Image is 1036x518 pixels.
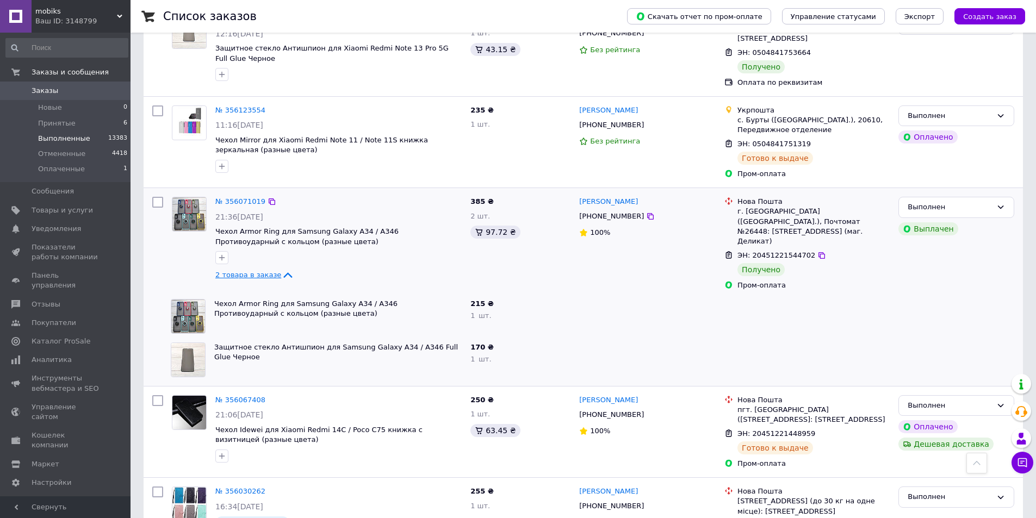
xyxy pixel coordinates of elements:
[215,502,263,511] span: 16:34[DATE]
[898,438,994,451] div: Дешевая доставка
[35,16,131,26] div: Ваш ID: 3148799
[470,197,494,205] span: 385 ₴
[215,410,263,419] span: 21:06[DATE]
[32,430,101,450] span: Кошелек компании
[896,8,944,24] button: Экспорт
[470,410,490,418] span: 1 шт.
[737,263,785,276] div: Получено
[38,164,85,174] span: Оплаченные
[898,420,957,433] div: Оплачено
[954,8,1025,24] button: Создать заказ
[577,408,646,422] div: [PHONE_NUMBER]
[737,115,890,135] div: с. Бурты ([GEOGRAPHIC_DATA].), 20610, Передвижное отделение
[215,227,399,246] a: Чехол Armor Ring для Samsung Galaxy A34 / A346 Противоударный с кольцом (разные цвета)
[470,43,520,56] div: 43.15 ₴
[908,110,992,122] div: Выполнен
[171,343,205,377] img: Фото товару
[737,48,811,57] span: ЭН: 0504841753664
[470,311,491,320] span: 1 шт.
[38,134,90,143] span: Выполненные
[171,299,205,333] img: Фото товару
[214,299,398,318] a: Чехол Armor Ring для Samsung Galaxy A34 / A346 Противоударный с кольцом (разные цвета)
[737,459,890,469] div: Пром-оплата
[172,105,207,140] a: Фото товару
[782,8,885,24] button: Управление статусами
[215,44,449,63] a: Защитное стекло Антишпион для Xiaomi Redmi Note 13 Pro 5G Full Glue Черное
[32,373,101,393] span: Инструменты вебмастера и SEO
[470,299,494,308] span: 215 ₴
[737,441,812,454] div: Готово к выдаче
[944,12,1025,20] a: Создать заказ
[1012,452,1033,473] button: Чат с покупателем
[908,400,992,411] div: Выполнен
[636,11,762,21] span: Скачать отчет по пром-оплате
[579,486,638,497] a: [PERSON_NAME]
[123,118,127,128] span: 6
[38,149,85,159] span: Отмененные
[737,280,890,290] div: Пром-оплата
[737,24,890,43] div: с. Тарасовцы, 60350, вул. [STREET_ADDRESS]
[579,197,638,207] a: [PERSON_NAME]
[38,118,76,128] span: Принятые
[215,271,281,279] span: 2 товара в заказе
[577,118,646,132] div: [PHONE_NUMBER]
[577,499,646,513] div: [PHONE_NUMBER]
[32,67,109,77] span: Заказы и сообщения
[737,152,812,165] div: Готово к выдаче
[737,405,890,425] div: пгт. [GEOGRAPHIC_DATA] ([STREET_ADDRESS]: [STREET_ADDRESS]
[175,106,203,140] img: Фото товару
[172,197,207,232] a: Фото товару
[172,395,207,430] a: Фото товару
[123,164,127,174] span: 1
[737,207,890,246] div: г. [GEOGRAPHIC_DATA] ([GEOGRAPHIC_DATA].), Почтомат №26448: [STREET_ADDRESS] (маг. Деликат)
[215,29,263,38] span: 12:16[DATE]
[898,222,958,235] div: Выплачен
[590,427,610,435] span: 100%
[215,106,265,114] a: № 356123554
[470,106,494,114] span: 235 ₴
[579,395,638,405] a: [PERSON_NAME]
[470,502,490,510] span: 1 шт.
[791,13,876,21] span: Управление статусами
[215,396,265,404] a: № 356067408
[470,396,494,404] span: 250 ₴
[470,343,494,351] span: 170 ₴
[470,355,491,363] span: 1 шт.
[215,271,294,279] a: 2 товара в заказе
[579,105,638,116] a: [PERSON_NAME]
[470,226,520,239] div: 97.72 ₴
[470,29,490,37] span: 1 шт.
[32,242,101,262] span: Показатели работы компании
[737,78,890,88] div: Оплата по реквизитам
[590,46,640,54] span: Без рейтинга
[577,209,646,223] div: [PHONE_NUMBER]
[627,8,771,24] button: Скачать отчет по пром-оплате
[35,7,117,16] span: mobiks
[215,121,263,129] span: 11:16[DATE]
[737,169,890,179] div: Пром-оплата
[737,140,811,148] span: ЭН: 0504841751319
[215,487,265,495] a: № 356030262
[215,197,265,205] a: № 356071019
[32,336,90,346] span: Каталог ProSale
[590,228,610,236] span: 100%
[32,299,60,309] span: Отзывы
[737,105,890,115] div: Укрпошта
[32,86,58,96] span: Заказы
[112,149,127,159] span: 4418
[908,202,992,213] div: Выполнен
[590,137,640,145] span: Без рейтинга
[737,60,785,73] div: Получено
[215,426,423,444] a: Чехол Idewei для Xiaomi Redmi 14C / Poco C75 книжка с визитницей (разные цвета)
[108,134,127,143] span: 13383
[38,103,62,113] span: Новые
[5,38,128,58] input: Поиск
[214,343,458,361] a: Защитное стекло Антишпион для Samsung Galaxy A34 / A346 Full Glue Черное
[123,103,127,113] span: 0
[470,487,494,495] span: 255 ₴
[32,459,59,469] span: Маркет
[963,13,1016,21] span: Создать заказ
[215,213,263,221] span: 21:36[DATE]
